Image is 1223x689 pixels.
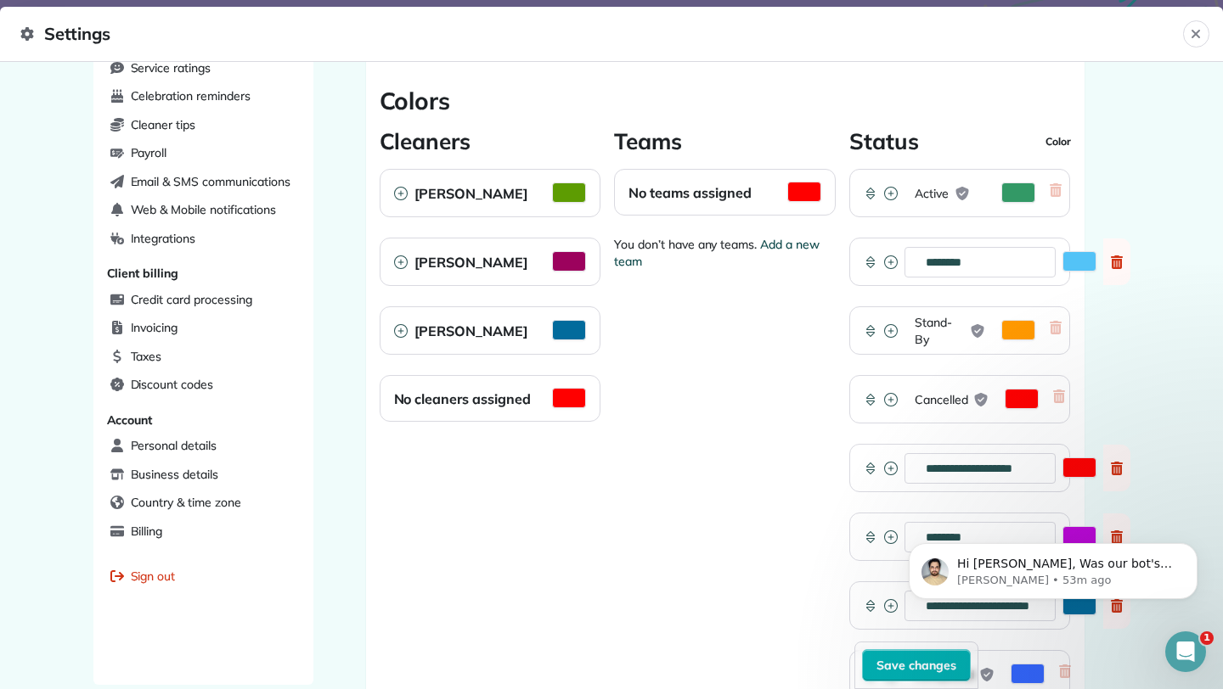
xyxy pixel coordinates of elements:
[104,113,303,138] a: Cleaner tips
[915,185,949,202] span: Active
[104,373,303,398] a: Discount codes
[131,173,290,190] span: Email & SMS communications
[1001,320,1035,340] button: Activate Color Picker
[131,466,218,483] span: Business details
[628,182,751,203] h2: No teams assigned
[20,20,1183,48] span: Settings
[552,251,586,272] button: Activate Color Picker
[915,391,968,408] span: Cancelled
[408,183,553,204] h2: [PERSON_NAME]
[104,170,303,195] a: Email & SMS communications
[1001,182,1035,203] button: Activate Color Picker
[131,319,178,336] span: Invoicing
[131,568,176,585] span: Sign out
[552,182,586,203] button: Activate Color Picker
[849,238,1071,286] div: Activate Color Picker
[787,182,821,202] button: Activate Color Picker
[849,444,1071,492] div: Activate Color Picker
[74,65,293,81] p: Message from Edgar, sent 53m ago
[1062,251,1096,272] button: Activate Color Picker
[104,198,303,223] a: Web & Mobile notifications
[104,227,303,252] a: Integrations
[380,375,601,422] div: No cleaners assigned Color Card
[552,320,586,340] button: Activate Color Picker
[131,59,211,76] span: Service ratings
[849,581,1071,630] div: Activate Color Picker
[849,128,919,155] h3: Status
[915,314,965,348] span: Stand-By
[104,56,303,81] a: Service ratings
[131,201,276,218] span: Web & Mobile notifications
[131,291,252,308] span: Credit card processing
[104,344,303,370] a: Taxes
[1183,20,1209,48] button: Close
[862,649,971,681] button: Save changes
[1005,389,1039,409] button: Activate Color Picker
[849,306,1071,355] div: Stand-ByActivate Color Picker
[104,434,303,459] a: Personal details
[380,128,471,155] h3: Cleaners
[131,523,163,540] span: Billing
[104,141,303,166] a: Payroll
[74,49,289,147] span: Hi [PERSON_NAME], Was our bot's response helpful? Or do you still need help with turning off the ...
[876,657,956,674] span: Save changes
[1165,631,1206,672] iframe: Intercom live chat
[849,169,1071,217] div: ActiveActivate Color Picker
[614,236,836,270] span: You don’t have any teams.
[394,389,531,409] h2: No cleaners assigned
[107,412,153,428] span: Account
[408,252,553,272] h2: [PERSON_NAME]
[1200,631,1214,645] span: 1
[883,507,1223,626] iframe: Intercom notifications message
[552,388,586,408] button: Activate Color Picker
[614,128,682,155] h3: Teams
[104,288,303,313] a: Credit card processing
[131,376,213,393] span: Discount codes
[1062,457,1096,478] button: Activate Color Picker
[131,437,217,454] span: Personal details
[849,513,1071,561] div: Activate Color Picker
[104,564,303,590] a: Sign out
[408,321,553,341] h2: [PERSON_NAME]
[107,266,178,281] span: Client billing
[1045,135,1071,148] span: Color
[131,87,251,104] span: Celebration reminders
[104,316,303,341] a: Invoicing
[614,237,820,269] a: Add a new team
[614,169,836,216] div: No teams assigned Color Card
[131,348,162,365] span: Taxes
[104,519,303,545] a: Billing
[104,490,303,516] a: Country & time zone
[380,87,1071,115] h2: Colors
[104,84,303,109] a: Celebration reminders
[1011,664,1045,684] button: Activate Color Picker
[131,144,167,161] span: Payroll
[131,494,241,511] span: Country & time zone
[131,116,196,133] span: Cleaner tips
[849,375,1071,423] div: CancelledActivate Color Picker
[131,230,196,247] span: Integrations
[104,462,303,488] a: Business details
